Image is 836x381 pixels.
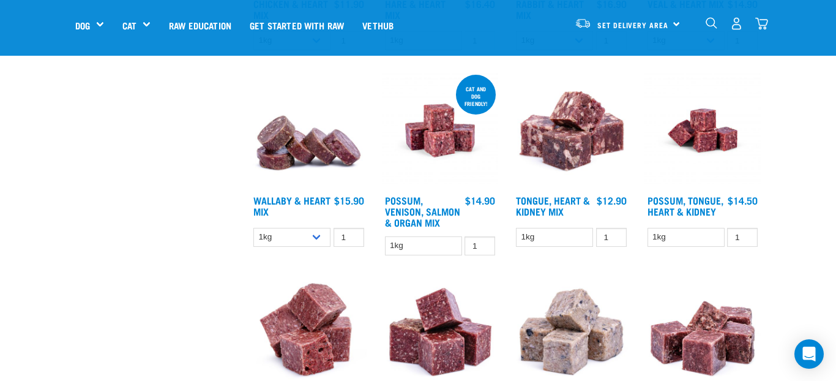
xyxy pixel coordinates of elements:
[353,1,403,50] a: Vethub
[122,18,136,32] a: Cat
[644,72,761,189] img: Possum Tongue Heart Kidney 1682
[755,17,768,30] img: home-icon@2x.png
[241,1,353,50] a: Get started with Raw
[727,228,758,247] input: 1
[516,197,590,214] a: Tongue, Heart & Kidney Mix
[575,18,591,29] img: van-moving.png
[648,197,723,214] a: Possum, Tongue, Heart & Kidney
[596,228,627,247] input: 1
[382,72,499,189] img: Possum Venison Salmon Organ 1626
[334,195,364,206] div: $15.90
[250,72,367,189] img: 1093 Wallaby Heart Medallions 01
[794,339,824,369] div: Open Intercom Messenger
[597,195,627,206] div: $12.90
[465,195,495,206] div: $14.90
[334,228,364,247] input: 1
[465,236,495,255] input: 1
[706,17,717,29] img: home-icon-1@2x.png
[456,80,496,113] div: cat and dog friendly!
[728,195,758,206] div: $14.50
[75,18,90,32] a: Dog
[730,17,743,30] img: user.png
[597,23,668,27] span: Set Delivery Area
[385,197,460,225] a: Possum, Venison, Salmon & Organ Mix
[160,1,241,50] a: Raw Education
[513,72,630,189] img: 1167 Tongue Heart Kidney Mix 01
[253,197,330,214] a: Wallaby & Heart Mix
